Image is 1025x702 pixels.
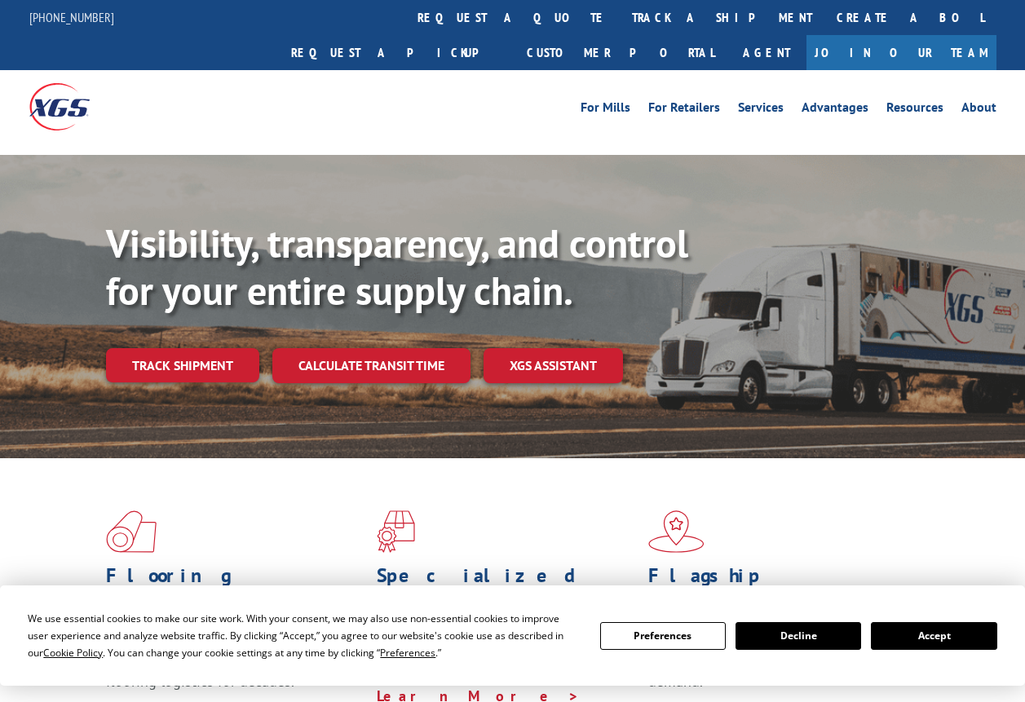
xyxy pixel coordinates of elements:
[484,348,623,383] a: XGS ASSISTANT
[727,35,806,70] a: Agent
[648,510,705,553] img: xgs-icon-flagship-distribution-model-red
[806,35,996,70] a: Join Our Team
[581,101,630,119] a: For Mills
[802,101,868,119] a: Advantages
[738,101,784,119] a: Services
[106,510,157,553] img: xgs-icon-total-supply-chain-intelligence-red
[380,646,435,660] span: Preferences
[279,35,515,70] a: Request a pickup
[106,633,359,691] span: As an industry carrier of choice, XGS has brought innovation and dedication to flooring logistics...
[377,566,635,613] h1: Specialized Freight Experts
[600,622,726,650] button: Preferences
[106,566,364,633] h1: Flooring Logistics Solutions
[106,348,259,382] a: Track shipment
[515,35,727,70] a: Customer Portal
[28,610,580,661] div: We use essential cookies to make our site work. With your consent, we may also use non-essential ...
[648,566,907,633] h1: Flagship Distribution Model
[648,101,720,119] a: For Retailers
[886,101,943,119] a: Resources
[961,101,996,119] a: About
[736,622,861,650] button: Decline
[106,218,688,316] b: Visibility, transparency, and control for your entire supply chain.
[272,348,471,383] a: Calculate transit time
[871,622,996,650] button: Accept
[377,510,415,553] img: xgs-icon-focused-on-flooring-red
[43,646,103,660] span: Cookie Policy
[29,9,114,25] a: [PHONE_NUMBER]
[648,633,904,691] span: Our agile distribution network gives you nationwide inventory management on demand.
